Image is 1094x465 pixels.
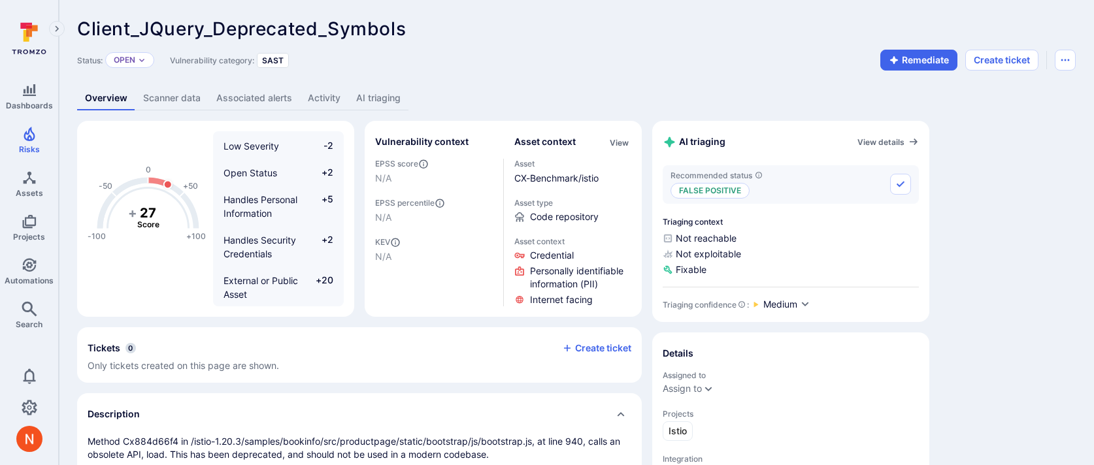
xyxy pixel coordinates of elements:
a: Istio [663,421,693,441]
text: -100 [88,231,106,241]
span: N/A [375,250,493,263]
span: +2 [308,166,333,180]
a: AI triaging [348,86,408,110]
span: Projects [13,232,45,242]
a: Overview [77,86,135,110]
span: Triaging context [663,217,919,227]
span: N/A [375,211,493,224]
h2: Asset context [514,135,576,148]
a: Associated alerts [208,86,300,110]
span: Not reachable [663,232,919,245]
button: Accept recommended status [890,174,911,195]
h2: Description [88,408,140,421]
div: SAST [257,53,289,68]
button: Open [114,55,135,65]
button: View [607,138,631,148]
section: tickets card [77,327,642,383]
p: Method Cx884d66f4 in /istio-1.20.3/samples/bookinfo/src/productpage/static/bootstrap/js/bootstrap... [88,435,631,461]
span: Asset [514,159,632,168]
span: Fixable [663,263,919,276]
text: -50 [99,181,112,191]
span: Medium [763,298,797,311]
span: Assets [16,188,43,198]
span: +20 [308,274,333,301]
div: Collapse [77,327,642,383]
span: Dashboards [6,101,53,110]
span: Vulnerability category: [170,56,254,65]
span: EPSS percentile [375,198,493,208]
div: Collapse description [77,393,642,435]
span: Asset context [514,236,632,246]
span: Low Severity [224,140,279,152]
span: Automations [5,276,54,285]
a: Scanner data [135,86,208,110]
span: +5 [308,193,333,220]
span: Only tickets created on this page are shown. [88,360,279,371]
span: Projects [663,409,919,419]
h2: Tickets [88,342,120,355]
button: Expand dropdown [138,56,146,64]
p: False positive [671,183,750,199]
div: Click to view all asset context details [607,135,631,149]
span: Not exploitable [663,248,919,261]
text: +100 [186,231,206,241]
text: +50 [183,181,198,191]
h2: Details [663,347,693,360]
button: Create ticket [562,342,631,354]
span: Code repository [530,210,599,223]
span: KEV [375,237,493,248]
span: Risks [19,144,40,154]
h2: Vulnerability context [375,135,469,148]
span: Recommended status [671,170,763,180]
button: Expand dropdown [703,383,714,394]
span: +2 [308,233,333,261]
span: -2 [308,139,333,153]
span: Click to view evidence [530,249,574,262]
a: Activity [300,86,348,110]
a: CX-Benchmark/istio [514,172,599,184]
a: View details [857,136,919,147]
span: Asset type [514,198,632,208]
svg: AI Triaging Agent self-evaluates the confidence behind recommended status based on the depth and ... [738,300,746,308]
span: Istio [669,425,687,438]
button: Remediate [880,50,957,71]
span: Click to view evidence [530,293,593,306]
span: Click to view evidence [530,265,632,291]
span: EPSS score [375,159,493,169]
span: 0 [125,343,136,353]
span: Assigned to [663,370,919,380]
button: Medium [763,298,810,312]
text: 0 [146,165,151,174]
img: ACg8ocIprwjrgDQnDsNSk9Ghn5p5-B8DpAKWoJ5Gi9syOE4K59tr4Q=s96-c [16,426,42,452]
span: External or Public Asset [224,275,298,300]
text: Score [137,219,159,229]
svg: AI triaging agent's recommendation for vulnerability status [755,171,763,179]
span: Search [16,319,42,329]
span: Handles Security Credentials [224,234,296,259]
div: Vulnerability tabs [77,86,1076,110]
button: Create ticket [965,50,1038,71]
tspan: 27 [140,204,156,220]
i: Expand navigation menu [52,24,61,35]
span: Status: [77,56,103,65]
span: Handles Personal Information [224,194,297,219]
tspan: + [128,204,137,220]
button: Options menu [1055,50,1076,71]
button: Assign to [663,383,702,394]
span: N/A [375,172,493,185]
span: Integration [663,454,919,464]
h2: AI triaging [663,135,725,149]
g: The vulnerability score is based on the parameters defined in the settings [122,204,174,229]
span: Open Status [224,167,277,178]
button: Expand navigation menu [49,21,65,37]
span: Client_JQuery_Deprecated_Symbols [77,18,406,40]
div: Neeren Patki [16,426,42,452]
div: Triaging confidence : [663,300,749,310]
